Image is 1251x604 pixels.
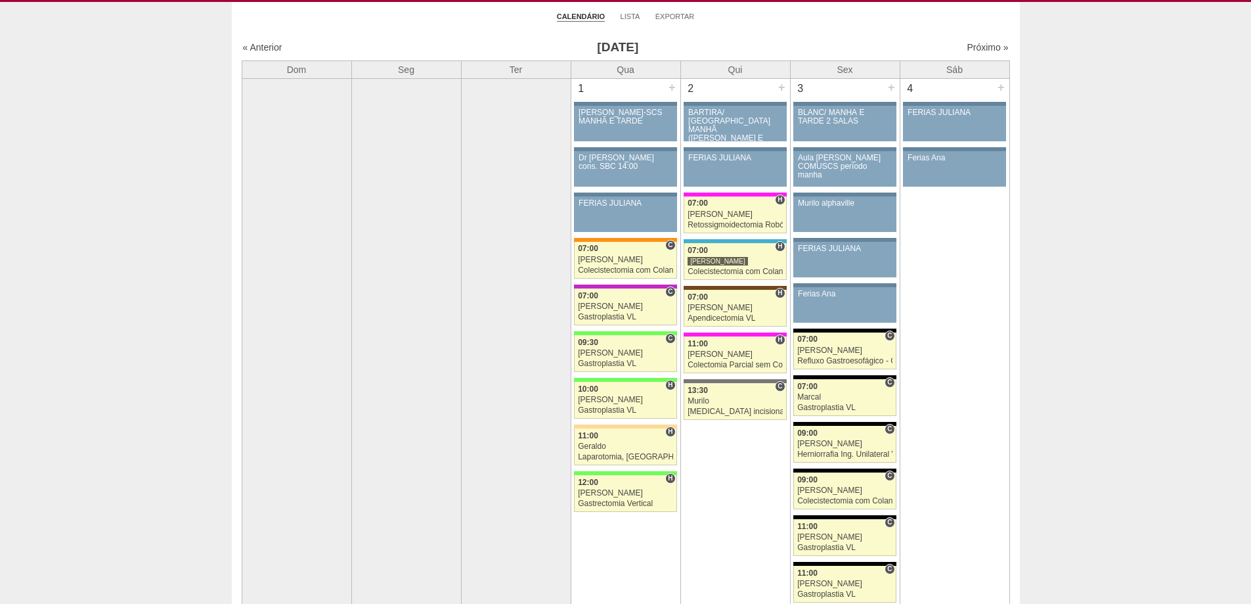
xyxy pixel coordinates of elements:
[885,517,894,528] span: Consultório
[684,193,786,197] div: Key: Pro Matre
[793,379,896,416] a: C 07:00 Marcal Gastroplastia VL
[903,106,1005,141] a: FERIAS JULIANA
[684,379,786,383] div: Key: Santa Catarina
[688,256,748,266] div: [PERSON_NAME]
[688,350,783,359] div: [PERSON_NAME]
[793,197,896,232] a: Murilo alphaville
[574,106,676,141] a: [PERSON_NAME]-SCS MANHÃ E TARDE
[798,154,892,180] div: Aula [PERSON_NAME] COMUSCS período manha
[578,256,673,264] div: [PERSON_NAME]
[574,429,676,465] a: H 11:00 Geraldo Laparotomia, [GEOGRAPHIC_DATA], Drenagem, Bridas VL
[574,331,676,335] div: Key: Brasil
[688,407,783,416] div: [MEDICAL_DATA] incisional Robótica
[798,244,892,253] div: FERIAS JULIANA
[797,544,892,552] div: Gastroplastia VL
[665,427,675,437] span: Hospital
[908,154,1001,162] div: Ferias Ana
[571,60,680,78] th: Qua
[797,590,892,599] div: Gastroplastia VL
[903,151,1005,187] a: Ferias Ana
[797,486,892,495] div: [PERSON_NAME]
[574,289,676,325] a: C 07:00 [PERSON_NAME] Gastroplastia VL
[793,329,896,333] div: Key: Blanc
[684,243,786,280] a: H 07:00 [PERSON_NAME] Colecistectomia com Colangiografia VL
[797,335,818,344] span: 07:00
[684,290,786,327] a: H 07:00 [PERSON_NAME] Apendicectomia VL
[665,473,675,484] span: Hospital
[793,426,896,463] a: C 09:00 [PERSON_NAME] Herniorrafia Ing. Unilateral VL
[797,346,892,355] div: [PERSON_NAME]
[688,314,783,323] div: Apendicectomia VL
[242,60,351,78] th: Dom
[793,287,896,323] a: Ferias Ana
[688,292,708,302] span: 07:00
[688,198,708,208] span: 07:00
[684,337,786,373] a: H 11:00 [PERSON_NAME] Colectomia Parcial sem Colostomia VL
[797,357,892,365] div: Refluxo Gastroesofágico - Cirurgia VL
[797,533,892,542] div: [PERSON_NAME]
[665,333,675,344] span: Consultório
[688,267,783,276] div: Colecistectomia com Colangiografia VL
[793,106,896,141] a: BLANC/ MANHÃ E TARDE 2 SALAS
[578,360,673,368] div: Gastroplastia VL
[903,102,1005,106] div: Key: Aviso
[688,210,783,219] div: [PERSON_NAME]
[684,102,786,106] div: Key: Aviso
[574,471,676,475] div: Key: Brasil
[775,381,785,392] span: Consultório
[885,331,894,341] span: Consultório
[684,333,786,337] div: Key: Pro Matre
[776,79,787,96] div: +
[684,239,786,243] div: Key: Neomater
[426,38,809,57] h3: [DATE]
[793,147,896,151] div: Key: Aviso
[574,335,676,372] a: C 09:30 [PERSON_NAME] Gastroplastia VL
[793,515,896,519] div: Key: Blanc
[578,313,673,321] div: Gastroplastia VL
[797,497,892,505] div: Colecistectomia com Colangiografia VL
[684,286,786,290] div: Key: Santa Joana
[885,424,894,434] span: Consultório
[793,333,896,369] a: C 07:00 [PERSON_NAME] Refluxo Gastroesofágico - Cirurgia VL
[579,154,672,171] div: Dr [PERSON_NAME] cons. SBC 14:00
[574,197,676,232] a: FERIAS JULIANA
[574,382,676,419] a: H 10:00 [PERSON_NAME] Gastroplastia VL
[574,425,676,429] div: Key: Bartira
[665,380,675,390] span: Hospital
[579,108,672,126] div: [PERSON_NAME]-SCS MANHÃ E TARDE
[578,406,673,415] div: Gastroplastia VL
[793,193,896,197] div: Key: Aviso
[578,302,673,311] div: [PERSON_NAME]
[578,244,598,253] span: 07:00
[574,378,676,382] div: Key: Brasil
[574,285,676,289] div: Key: Maria Braido
[574,151,676,187] a: Dr [PERSON_NAME] cons. SBC 14:00
[688,397,783,406] div: Murilo
[793,102,896,106] div: Key: Aviso
[793,473,896,509] a: C 09:00 [PERSON_NAME] Colecistectomia com Colangiografia VL
[900,79,921,99] div: 4
[684,383,786,420] a: C 13:30 Murilo [MEDICAL_DATA] incisional Robótica
[967,42,1008,53] a: Próximo »
[908,108,1001,117] div: FERIAS JULIANA
[688,339,708,348] span: 11:00
[885,377,894,388] span: Consultório
[797,440,892,448] div: [PERSON_NAME]
[578,384,598,394] span: 10:00
[793,238,896,242] div: Key: Aviso
[680,60,790,78] th: Qui
[461,60,571,78] th: Ter
[655,12,695,21] a: Exportar
[688,304,783,312] div: [PERSON_NAME]
[578,489,673,498] div: [PERSON_NAME]
[578,431,598,440] span: 11:00
[775,288,785,298] span: Hospital
[578,453,673,461] div: Laparotomia, [GEOGRAPHIC_DATA], Drenagem, Bridas VL
[775,335,785,345] span: Hospital
[793,283,896,287] div: Key: Aviso
[574,242,676,279] a: C 07:00 [PERSON_NAME] Colecistectomia com Colangiografia VL
[574,147,676,151] div: Key: Aviso
[797,475,818,484] span: 09:00
[793,151,896,187] a: Aula [PERSON_NAME] COMUSCS período manha
[798,290,892,298] div: Ferias Ana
